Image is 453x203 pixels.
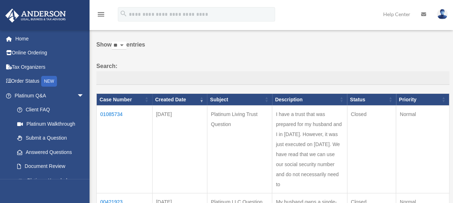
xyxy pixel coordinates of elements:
[77,88,91,103] span: arrow_drop_down
[10,131,91,145] a: Submit a Question
[207,93,272,106] th: Subject: activate to sort column ascending
[5,74,95,89] a: Order StatusNEW
[347,106,396,193] td: Closed
[96,61,449,85] label: Search:
[97,10,105,19] i: menu
[10,159,91,174] a: Document Review
[396,93,449,106] th: Priority: activate to sort column ascending
[41,76,57,87] div: NEW
[272,93,347,106] th: Description: activate to sort column ascending
[5,60,95,74] a: Tax Organizers
[3,9,68,23] img: Anderson Advisors Platinum Portal
[97,93,153,106] th: Case Number: activate to sort column ascending
[112,42,126,50] select: Showentries
[152,106,207,193] td: [DATE]
[97,13,105,19] a: menu
[5,88,91,103] a: Platinum Q&Aarrow_drop_down
[10,145,88,159] a: Answered Questions
[120,10,127,18] i: search
[396,106,449,193] td: Normal
[207,106,272,193] td: Platinum Living Trust Question
[5,46,95,60] a: Online Ordering
[437,9,448,19] img: User Pic
[96,71,449,85] input: Search:
[10,103,91,117] a: Client FAQ
[97,106,153,193] td: 01085734
[10,173,91,196] a: Platinum Knowledge Room
[272,106,347,193] td: I have a trust that was prepared for my husband and I in [DATE]. However, it was just executed on...
[152,93,207,106] th: Created Date: activate to sort column ascending
[10,117,91,131] a: Platinum Walkthrough
[5,32,95,46] a: Home
[96,40,449,57] label: Show entries
[347,93,396,106] th: Status: activate to sort column ascending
